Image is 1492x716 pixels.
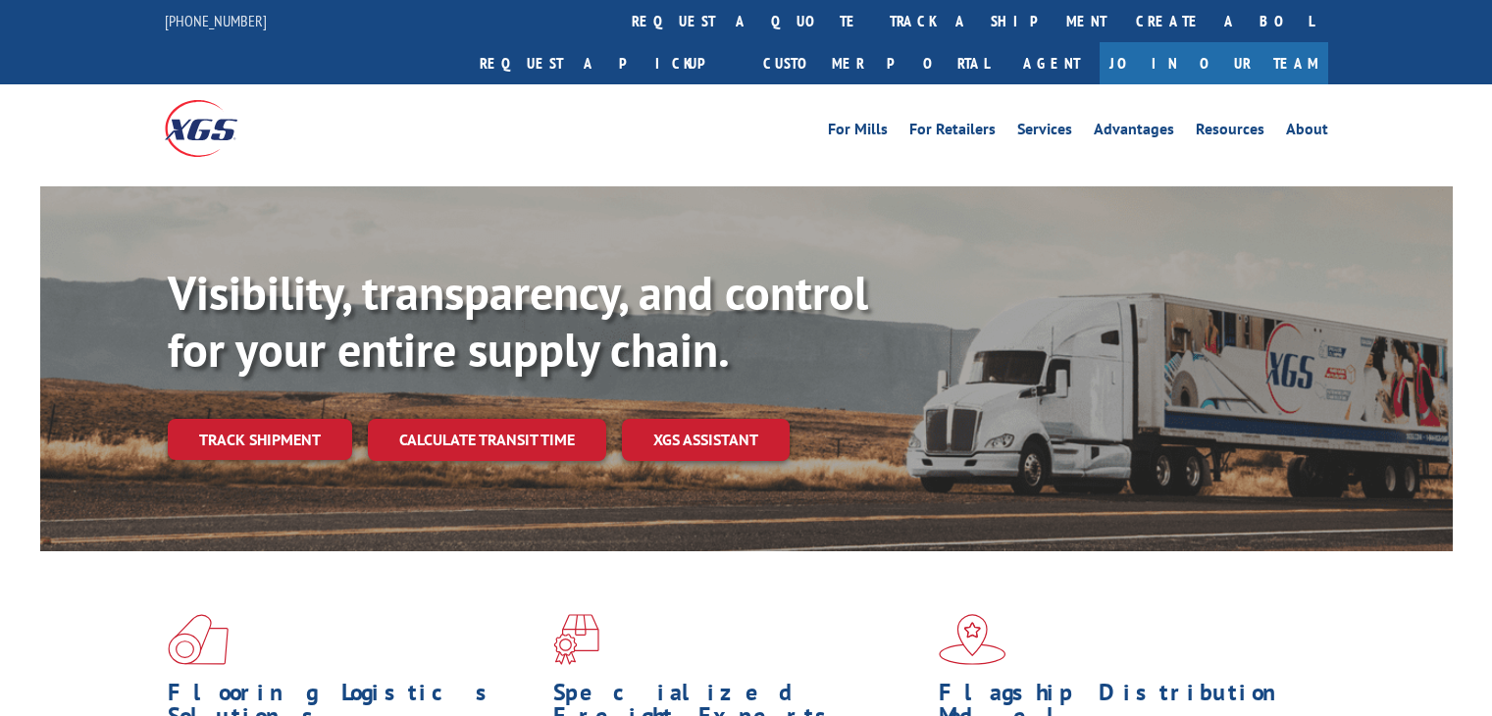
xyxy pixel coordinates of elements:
[168,419,352,460] a: Track shipment
[1286,122,1328,143] a: About
[939,614,1006,665] img: xgs-icon-flagship-distribution-model-red
[828,122,888,143] a: For Mills
[168,614,229,665] img: xgs-icon-total-supply-chain-intelligence-red
[553,614,599,665] img: xgs-icon-focused-on-flooring-red
[622,419,790,461] a: XGS ASSISTANT
[1094,122,1174,143] a: Advantages
[1100,42,1328,84] a: Join Our Team
[165,11,267,30] a: [PHONE_NUMBER]
[168,262,868,380] b: Visibility, transparency, and control for your entire supply chain.
[465,42,748,84] a: Request a pickup
[748,42,1003,84] a: Customer Portal
[1196,122,1264,143] a: Resources
[1003,42,1100,84] a: Agent
[1017,122,1072,143] a: Services
[909,122,996,143] a: For Retailers
[368,419,606,461] a: Calculate transit time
